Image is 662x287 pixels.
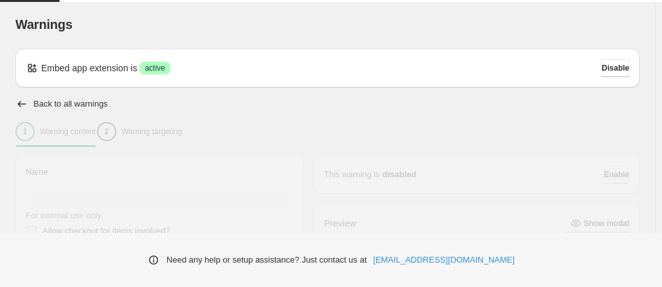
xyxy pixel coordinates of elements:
h2: Back to all warnings [33,99,108,109]
a: [EMAIL_ADDRESS][DOMAIN_NAME] [373,254,515,266]
p: Embed app extension is [41,62,137,74]
span: Disable [602,63,629,73]
span: active [145,63,165,73]
span: Warnings [15,17,73,31]
button: Disable [602,59,629,77]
